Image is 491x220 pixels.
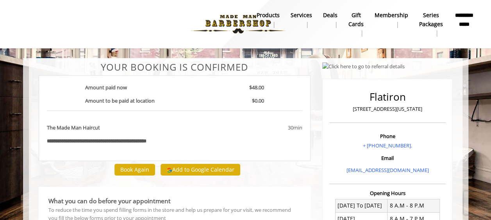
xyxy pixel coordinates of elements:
a: + [PHONE_NUMBER]. [363,142,412,149]
b: $48.00 [249,84,264,91]
h2: Flatiron [331,91,444,103]
b: products [257,11,280,20]
b: Amount paid now [85,84,127,91]
div: 30min [225,124,302,132]
b: Amount to be paid at location [85,97,155,104]
b: Deals [323,11,337,20]
a: Gift cardsgift cards [343,10,369,39]
a: Productsproducts [251,10,285,30]
center: Your Booking is confirmed [39,62,311,72]
h3: Email [331,155,444,161]
b: gift cards [348,11,364,28]
a: Series packagesSeries packages [414,10,448,39]
img: Made Man Barbershop logo [184,3,292,46]
b: What you can do before your appointment [48,197,171,205]
a: ServicesServices [285,10,318,30]
h3: Opening Hours [329,190,446,196]
h3: Phone [331,133,444,139]
td: 8 A.M - 8 P.M [387,199,440,212]
img: Click here to go to referral details [322,62,405,71]
p: [STREET_ADDRESS][US_STATE] [331,105,444,113]
a: MembershipMembership [369,10,414,30]
b: The Made Man Haircut [47,124,100,132]
b: Services [291,11,312,20]
b: Membership [375,11,408,20]
a: [EMAIL_ADDRESS][DOMAIN_NAME] [346,167,429,174]
a: DealsDeals [318,10,343,30]
button: Add to Google Calendar [161,164,240,176]
td: [DATE] To [DATE] [335,199,387,212]
b: Series packages [419,11,443,28]
button: Book Again [114,164,155,175]
b: $0.00 [252,97,264,104]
